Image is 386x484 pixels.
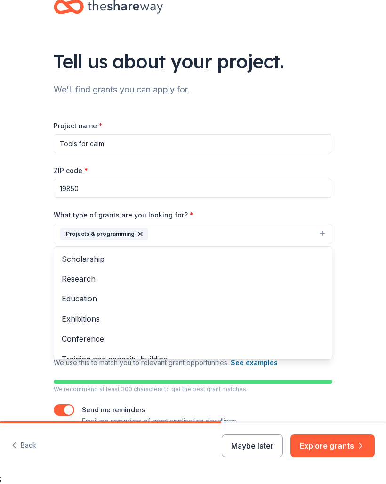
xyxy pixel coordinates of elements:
[60,228,148,241] div: Projects & programming
[62,353,324,366] span: Training and capacity building
[62,293,324,305] span: Education
[54,247,332,360] div: Projects & programming
[62,253,324,266] span: Scholarship
[62,273,324,285] span: Research
[62,313,324,325] span: Exhibitions
[62,333,324,345] span: Conference
[54,224,332,245] button: Projects & programming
